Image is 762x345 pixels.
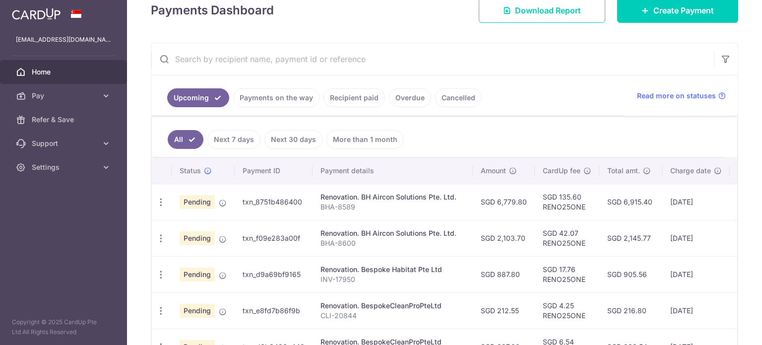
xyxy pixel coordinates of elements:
[662,292,730,329] td: [DATE]
[599,292,662,329] td: SGD 216.80
[473,220,535,256] td: SGD 2,103.70
[637,91,726,101] a: Read more on statuses
[535,220,599,256] td: SGD 42.07 RENO25ONE
[320,301,465,311] div: Renovation. BespokeCleanProPteLtd
[168,130,203,149] a: All
[473,292,535,329] td: SGD 212.55
[535,256,599,292] td: SGD 17.76 RENO25ONE
[233,88,319,107] a: Payments on the way
[662,184,730,220] td: [DATE]
[607,166,640,176] span: Total amt.
[151,43,714,75] input: Search by recipient name, payment id or reference
[235,292,313,329] td: txn_e8fd7b86f9b
[535,292,599,329] td: SGD 4.25 RENO25ONE
[151,1,274,19] h4: Payments Dashboard
[180,268,215,281] span: Pending
[16,35,111,45] p: [EMAIL_ADDRESS][DOMAIN_NAME]
[32,115,97,125] span: Refer & Save
[515,4,581,16] span: Download Report
[320,238,465,248] p: BHA-8600
[481,166,506,176] span: Amount
[32,67,97,77] span: Home
[22,7,43,16] span: Help
[662,220,730,256] td: [DATE]
[599,220,662,256] td: SGD 2,145.77
[180,304,215,318] span: Pending
[662,256,730,292] td: [DATE]
[167,88,229,107] a: Upcoming
[323,88,385,107] a: Recipient paid
[389,88,431,107] a: Overdue
[264,130,322,149] a: Next 30 days
[473,184,535,220] td: SGD 6,779.80
[435,88,482,107] a: Cancelled
[320,202,465,212] p: BHA-8589
[653,4,714,16] span: Create Payment
[599,256,662,292] td: SGD 905.56
[313,158,473,184] th: Payment details
[535,184,599,220] td: SGD 135.60 RENO25ONE
[235,158,313,184] th: Payment ID
[180,166,201,176] span: Status
[326,130,404,149] a: More than 1 month
[320,265,465,275] div: Renovation. Bespoke Habitat Pte Ltd
[235,184,313,220] td: txn_8751b486400
[543,166,580,176] span: CardUp fee
[12,8,61,20] img: CardUp
[599,184,662,220] td: SGD 6,915.40
[180,195,215,209] span: Pending
[320,311,465,321] p: CLI-20844
[235,256,313,292] td: txn_d9a69bf9165
[32,162,97,172] span: Settings
[180,231,215,245] span: Pending
[473,256,535,292] td: SGD 887.80
[235,220,313,256] td: txn_f09e283a00f
[320,192,465,202] div: Renovation. BH Aircon Solutions Pte. Ltd.
[207,130,260,149] a: Next 7 days
[320,275,465,284] p: INV-17950
[670,166,711,176] span: Charge date
[32,138,97,148] span: Support
[637,91,716,101] span: Read more on statuses
[320,228,465,238] div: Renovation. BH Aircon Solutions Pte. Ltd.
[32,91,97,101] span: Pay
